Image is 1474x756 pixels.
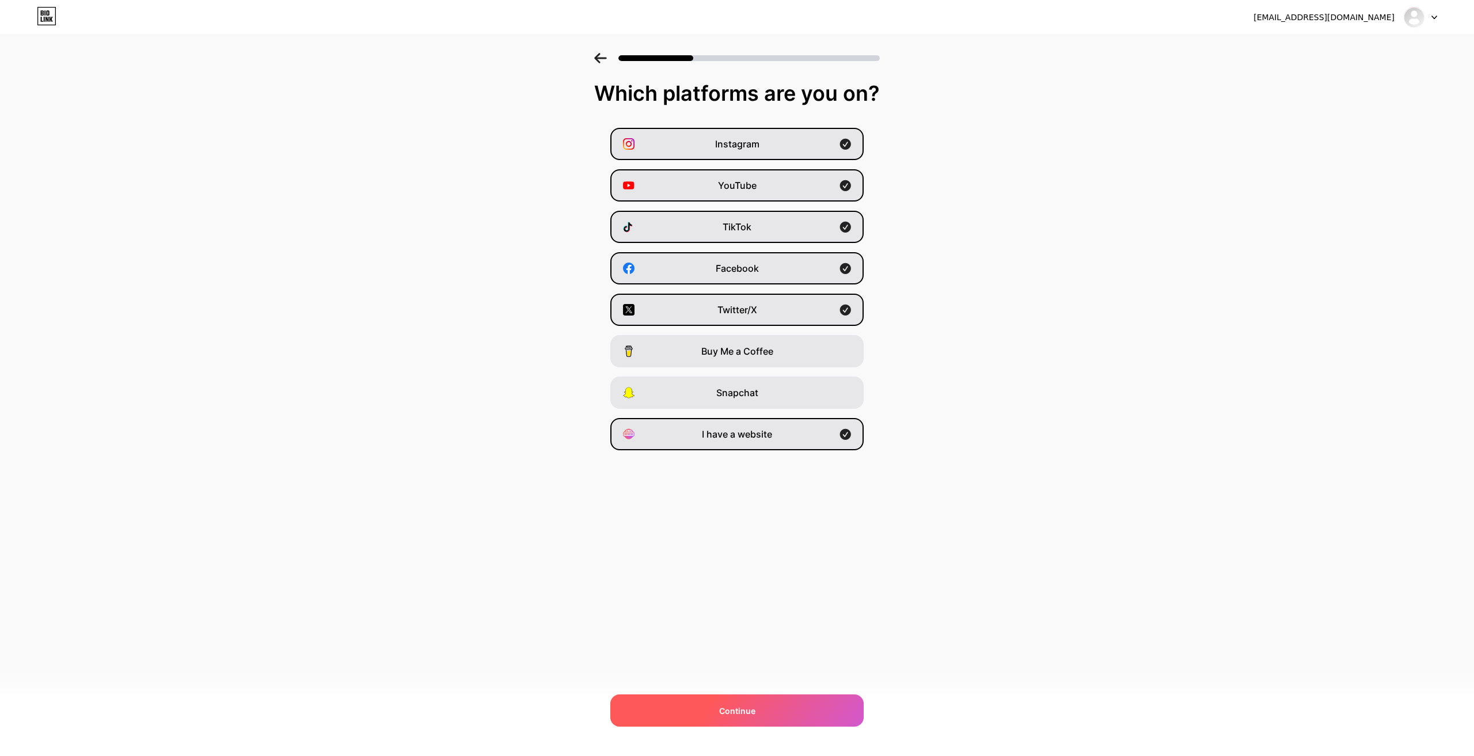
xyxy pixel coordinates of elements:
span: Twitter/X [717,303,757,317]
div: [EMAIL_ADDRESS][DOMAIN_NAME] [1253,12,1395,24]
span: Continue [719,705,755,717]
span: Facebook [716,261,759,275]
span: I have a website [702,427,772,441]
span: TikTok [723,220,751,234]
span: Instagram [715,137,759,151]
img: thienpv [1403,6,1425,28]
span: Snapchat [716,386,758,400]
span: YouTube [718,178,757,192]
span: Buy Me a Coffee [701,344,773,358]
div: Which platforms are you on? [12,82,1462,105]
